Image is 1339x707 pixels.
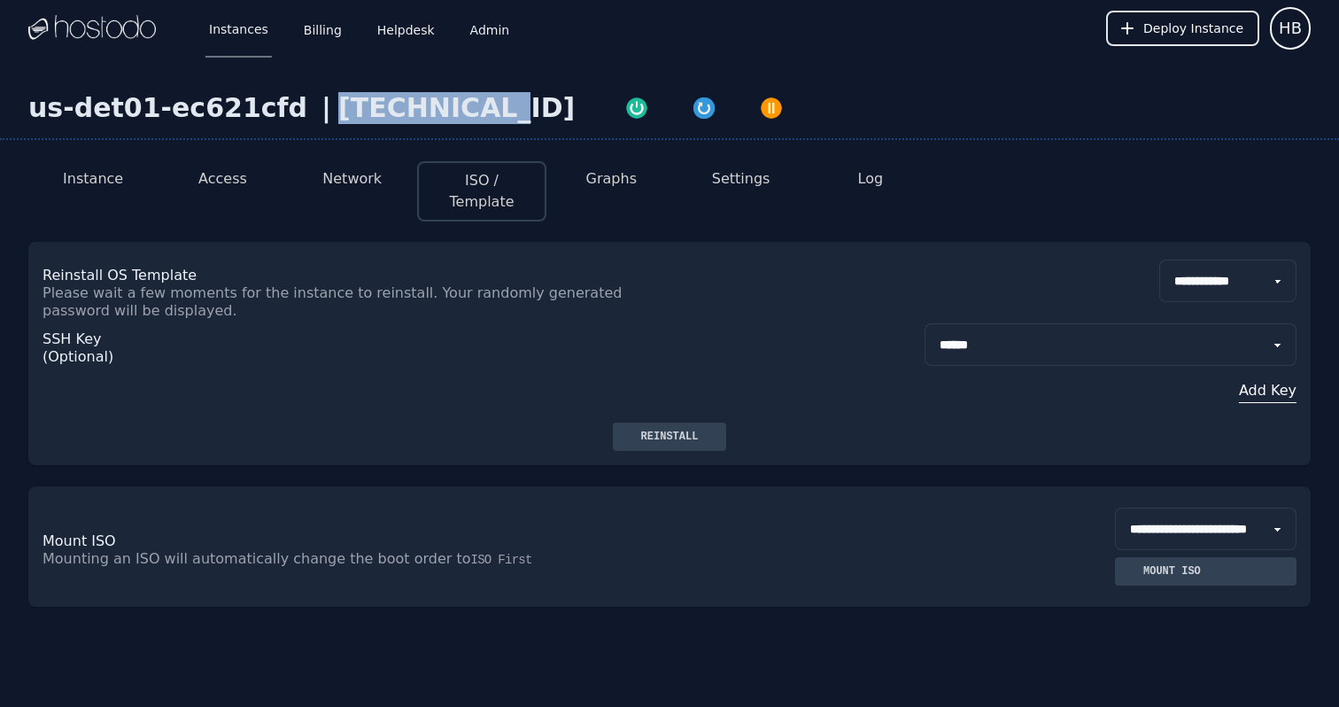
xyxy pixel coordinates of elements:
[322,168,382,190] button: Network
[314,92,338,124] div: |
[43,330,110,366] p: SSH Key (Optional)
[759,96,784,120] img: Power Off
[1129,564,1215,579] div: Mount ISO
[603,92,670,120] button: Power On
[692,96,716,120] img: Restart
[613,423,727,451] button: Reinstall
[1270,7,1311,50] button: User menu
[1106,11,1259,46] button: Deploy Instance
[338,92,575,124] div: [TECHNICAL_ID]
[1115,557,1296,586] button: Mount ISO
[858,168,884,190] button: Log
[627,430,713,444] div: Reinstall
[28,15,156,42] img: Logo
[198,168,247,190] button: Access
[470,553,531,567] span: ISO First
[433,170,530,213] button: ISO / Template
[925,380,1296,401] button: Add Key
[28,92,314,124] div: us-det01-ec621cfd
[43,550,669,568] p: Mounting an ISO will automatically change the boot order to
[1143,19,1243,37] span: Deploy Instance
[43,532,669,550] p: Mount ISO
[63,168,123,190] button: Instance
[624,96,649,120] img: Power On
[43,267,669,284] p: Reinstall OS Template
[586,168,637,190] button: Graphs
[738,92,805,120] button: Power Off
[670,92,738,120] button: Restart
[712,168,770,190] button: Settings
[43,284,669,320] p: Please wait a few moments for the instance to reinstall. Your randomly generated password will be...
[1279,16,1302,41] span: HB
